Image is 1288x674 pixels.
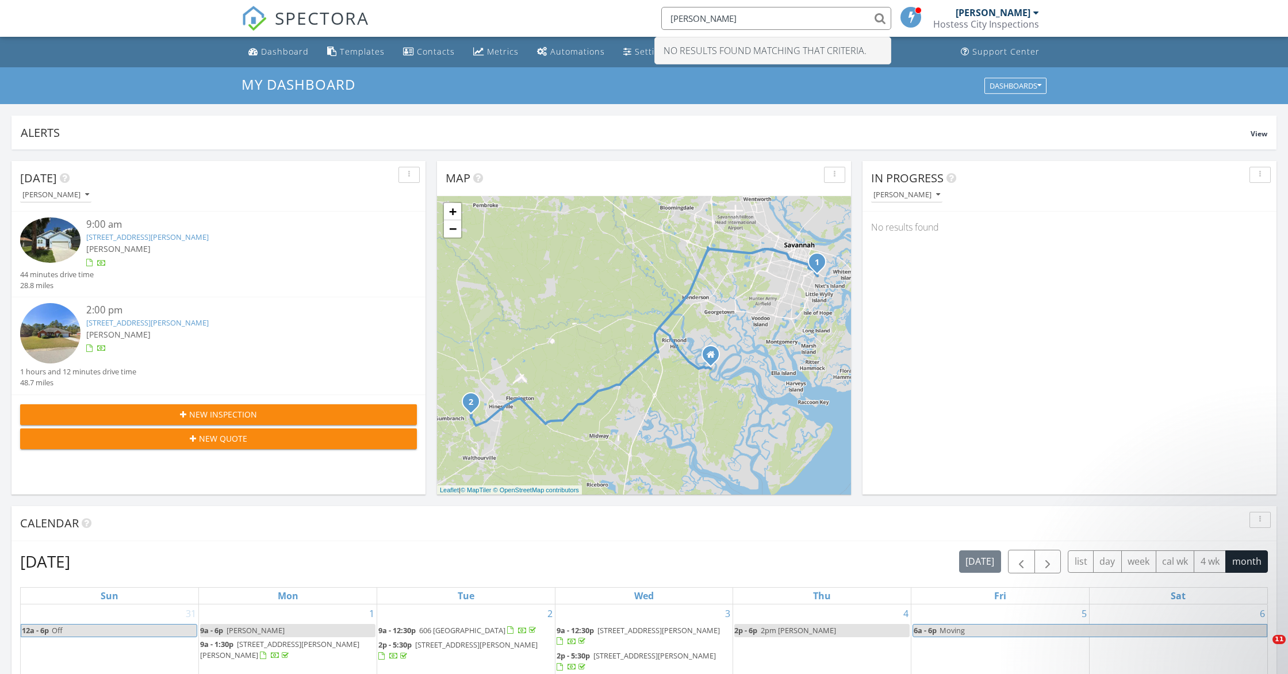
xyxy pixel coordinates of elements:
[86,329,151,340] span: [PERSON_NAME]
[632,588,656,604] a: Wednesday
[189,408,257,420] span: New Inspection
[20,428,417,449] button: New Quote
[532,41,609,63] a: Automations (Basic)
[20,550,70,573] h2: [DATE]
[378,625,538,635] a: 9a - 12:30p 606 [GEOGRAPHIC_DATA]
[817,262,824,269] div: 2310 Coakley St, Savannah, GA 31404
[990,82,1041,90] div: Dashboards
[241,75,355,94] span: My Dashboard
[446,170,470,186] span: Map
[1156,550,1195,573] button: cal wk
[901,604,911,623] a: Go to September 4, 2025
[20,303,80,363] img: streetview
[200,639,359,660] a: 9a - 1:30p [STREET_ADDRESS][PERSON_NAME][PERSON_NAME]
[199,432,247,445] span: New Quote
[323,41,389,63] a: Templates
[444,203,461,220] a: Zoom in
[419,625,505,635] span: 606 [GEOGRAPHIC_DATA]
[22,191,89,199] div: [PERSON_NAME]
[557,650,590,661] span: 2p - 5:30p
[1008,550,1035,573] button: Previous month
[1251,129,1267,139] span: View
[619,41,674,63] a: Settings
[440,487,459,493] a: Leaflet
[378,638,554,663] a: 2p - 5:30p [STREET_ADDRESS][PERSON_NAME]
[913,625,937,637] span: 6a - 6p
[557,650,716,672] a: 2p - 5:30p [STREET_ADDRESS][PERSON_NAME]
[437,485,582,495] div: |
[956,7,1030,18] div: [PERSON_NAME]
[21,625,49,637] span: 12a - 6p
[933,18,1039,30] div: Hostess City Inspections
[461,487,492,493] a: © MapTiler
[1093,550,1122,573] button: day
[261,46,309,57] div: Dashboard
[761,625,836,635] span: 2pm [PERSON_NAME]
[20,377,136,388] div: 48.7 miles
[711,354,718,361] div: 747 Mill Hill Road, Richmond Hill GA 31324
[940,625,965,635] span: Moving
[1194,550,1226,573] button: 4 wk
[275,6,369,30] span: SPECTORA
[340,46,385,57] div: Templates
[469,399,473,407] i: 2
[21,125,1251,140] div: Alerts
[992,588,1009,604] a: Friday
[487,46,519,57] div: Metrics
[20,217,417,291] a: 9:00 am [STREET_ADDRESS][PERSON_NAME] [PERSON_NAME] 44 minutes drive time 28.8 miles
[227,625,285,635] span: [PERSON_NAME]
[471,401,478,408] div: 129 Taylor Wells Ln, Hinesville, GA 31313
[200,638,375,662] a: 9a - 1:30p [STREET_ADDRESS][PERSON_NAME][PERSON_NAME]
[811,588,833,604] a: Thursday
[20,303,417,389] a: 2:00 pm [STREET_ADDRESS][PERSON_NAME] [PERSON_NAME] 1 hours and 12 minutes drive time 48.7 miles
[367,604,377,623] a: Go to September 1, 2025
[593,650,716,661] span: [STREET_ADDRESS][PERSON_NAME]
[244,41,313,63] a: Dashboard
[597,625,720,635] span: [STREET_ADDRESS][PERSON_NAME]
[493,487,579,493] a: © OpenStreetMap contributors
[655,37,891,64] div: No results found matching that criteria.
[20,170,57,186] span: [DATE]
[1034,550,1061,573] button: Next month
[415,639,538,650] span: [STREET_ADDRESS][PERSON_NAME]
[200,639,233,649] span: 9a - 1:30p
[241,6,267,31] img: The Best Home Inspection Software - Spectora
[815,259,819,267] i: 1
[1068,550,1094,573] button: list
[378,625,416,635] span: 9a - 12:30p
[378,639,412,650] span: 2p - 5:30p
[183,604,198,623] a: Go to August 31, 2025
[984,78,1046,94] button: Dashboards
[86,217,384,232] div: 9:00 am
[956,41,1044,63] a: Support Center
[86,303,384,317] div: 2:00 pm
[20,217,80,262] img: 9371023%2Freports%2F803db6a6-50bc-48ea-9352-8a6142cb9e9c%2Fcover_photos%2FR6JECfuxjEOCcW4OLw96%2F...
[455,588,477,604] a: Tuesday
[417,46,455,57] div: Contacts
[20,366,136,377] div: 1 hours and 12 minutes drive time
[241,16,369,40] a: SPECTORA
[98,588,121,604] a: Sunday
[398,41,459,63] a: Contacts
[1272,635,1286,644] span: 11
[200,625,223,635] span: 9a - 6p
[20,269,94,280] div: 44 minutes drive time
[86,232,209,242] a: [STREET_ADDRESS][PERSON_NAME]
[734,625,757,635] span: 2p - 6p
[444,220,461,238] a: Zoom out
[469,41,523,63] a: Metrics
[557,625,720,646] a: 9a - 12:30p [STREET_ADDRESS][PERSON_NAME]
[200,639,359,660] span: [STREET_ADDRESS][PERSON_NAME][PERSON_NAME]
[378,639,538,661] a: 2p - 5:30p [STREET_ADDRESS][PERSON_NAME]
[545,604,555,623] a: Go to September 2, 2025
[862,212,1276,243] div: No results found
[20,187,91,203] button: [PERSON_NAME]
[959,550,1001,573] button: [DATE]
[635,46,669,57] div: Settings
[20,280,94,291] div: 28.8 miles
[86,243,151,254] span: [PERSON_NAME]
[871,170,944,186] span: In Progress
[557,624,732,649] a: 9a - 12:30p [STREET_ADDRESS][PERSON_NAME]
[871,187,942,203] button: [PERSON_NAME]
[86,317,209,328] a: [STREET_ADDRESS][PERSON_NAME]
